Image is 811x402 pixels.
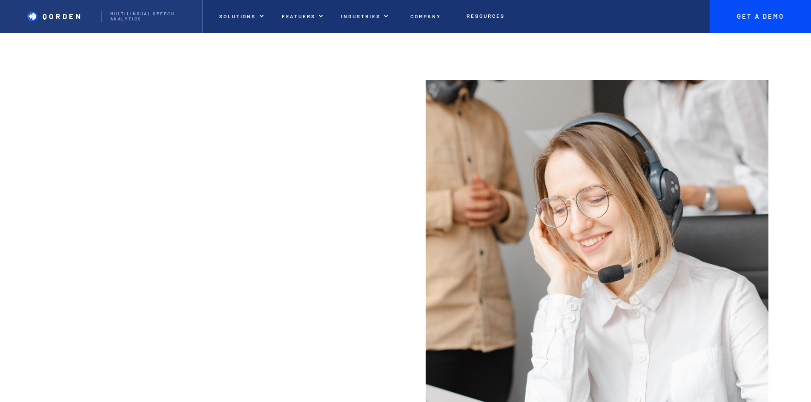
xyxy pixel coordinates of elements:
p: Resources [467,13,504,19]
p: QORDEN [43,12,83,20]
p: Multilingual Speech analytics [110,11,194,22]
p: Get A Demo [728,13,792,20]
p: Company [410,13,441,19]
p: Featuers [282,13,316,19]
p: Solutions [219,13,256,19]
p: Industries [341,13,380,19]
